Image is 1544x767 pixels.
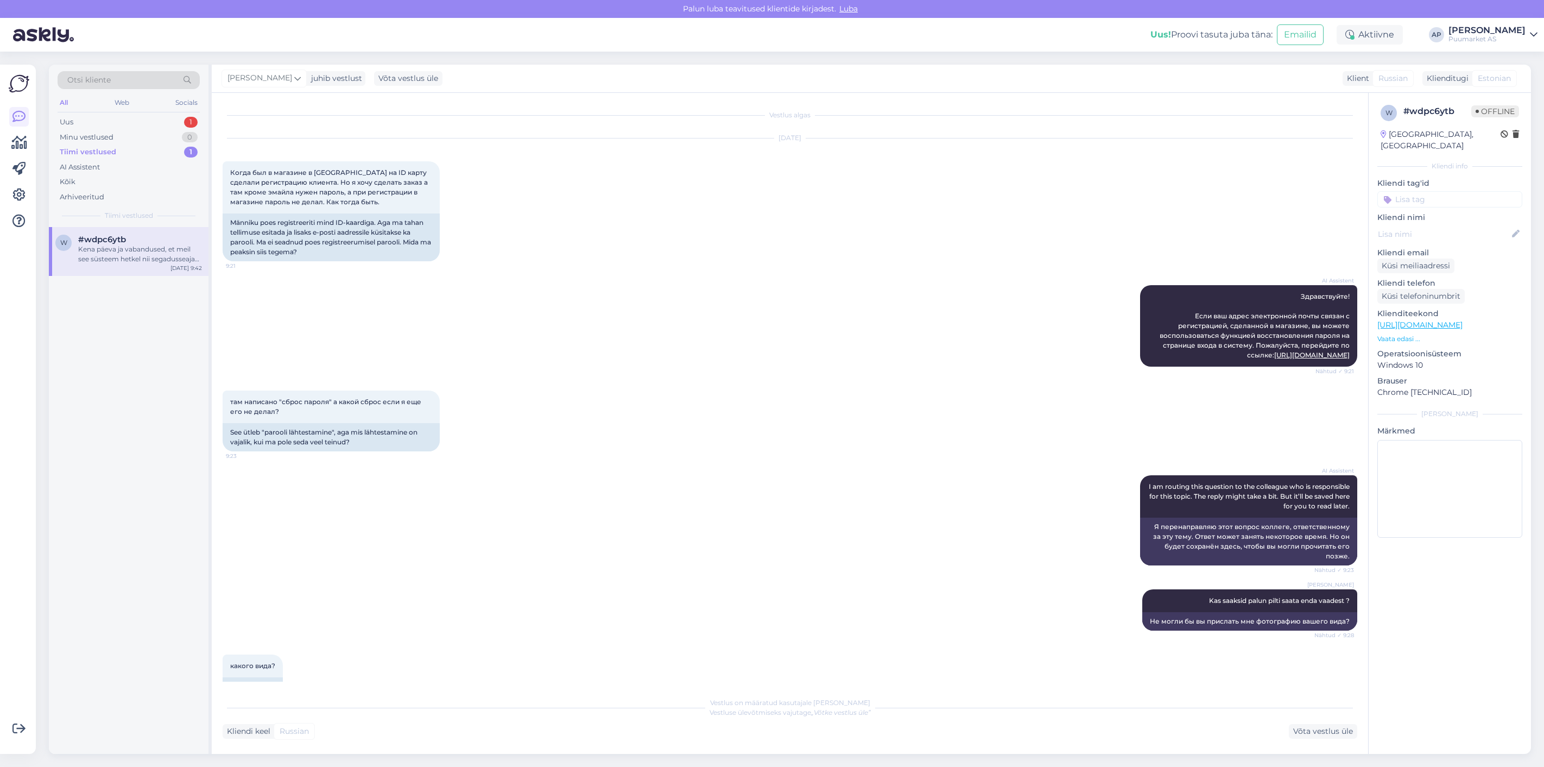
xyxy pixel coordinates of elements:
div: Klienditugi [1422,73,1469,84]
div: AP [1429,27,1444,42]
p: Chrome [TECHNICAL_ID] [1377,387,1522,398]
div: Не могли бы вы прислать мне фотографию вашего вида? [1142,612,1357,631]
span: Tiimi vestlused [105,211,153,221]
div: # wdpc6ytb [1403,105,1471,118]
div: Uus [60,117,73,128]
div: Puumarket AS [1448,35,1526,43]
div: [PERSON_NAME] [1377,409,1522,419]
div: Я перенаправляю этот вопрос коллеге, ответственному за эту тему. Ответ может занять некоторое вре... [1140,518,1357,565]
div: Arhiveeritud [60,192,104,203]
p: Kliendi email [1377,247,1522,259]
span: там написано "сброс пароля" а какой сброс если я еще его не делал? [230,398,423,416]
b: Uus! [1150,29,1171,40]
span: Russian [280,726,309,737]
i: „Võtke vestlus üle” [811,708,871,716]
input: Lisa tag [1377,191,1522,208]
span: w [60,238,67,247]
div: Klient [1343,73,1369,84]
button: Emailid [1277,24,1324,45]
span: [PERSON_NAME] [227,72,292,84]
div: Minu vestlused [60,132,113,143]
span: Kas saaksid palun pilti saata enda vaadest ? [1209,596,1350,605]
div: 1 [184,147,198,158]
div: Proovi tasuta juba täna: [1150,28,1273,41]
span: Otsi kliente [67,74,111,86]
div: AI Assistent [60,162,100,173]
div: Tiimi vestlused [60,147,116,158]
div: Kliendi info [1377,161,1522,171]
p: Operatsioonisüsteem [1377,348,1522,360]
p: Kliendi telefon [1377,278,1522,289]
span: Vestluse ülevõtmiseks vajutage [710,708,871,716]
div: [PERSON_NAME] [1448,26,1526,35]
div: Kena päeva ja vabandused, et meil see süsteem hetkel nii segadusseajav on. :) [78,244,202,264]
div: All [58,96,70,110]
div: Võta vestlus üle [374,71,442,86]
span: Vestlus on määratud kasutajale [PERSON_NAME] [710,699,870,707]
div: Vestlus algas [223,110,1357,120]
div: Web [112,96,131,110]
div: See ütleb "parooli lähtestamine", aga mis lähtestamine on vajalik, kui ma pole seda veel teinud? [223,423,440,451]
div: Aktiivne [1337,25,1403,45]
span: AI Assistent [1313,276,1354,285]
span: Russian [1378,73,1408,84]
p: Windows 10 [1377,360,1522,371]
span: Offline [1471,105,1519,117]
div: Küsi meiliaadressi [1377,259,1454,273]
span: #wdpc6ytb [78,235,126,244]
span: Luba [836,4,861,14]
p: Brauser [1377,375,1522,387]
span: Когда был в магазине в [GEOGRAPHIC_DATA] на ID карту сделали регистрацию клиента. Но я хочу сдела... [230,168,429,206]
div: Võta vestlus üle [1289,724,1357,739]
div: Kõik [60,177,75,187]
span: какого вида? [230,662,275,670]
div: Socials [173,96,200,110]
div: Küsi telefoninumbrit [1377,289,1465,304]
div: juhib vestlust [307,73,362,84]
div: Männiku poes registreeriti mind ID-kaardiga. Aga ma tahan tellimuse esitada ja lisaks e-posti aad... [223,213,440,261]
span: Nähtud ✓ 9:23 [1313,566,1354,574]
div: 1 [184,117,198,128]
span: [PERSON_NAME] [1307,581,1354,589]
span: Nähtud ✓ 9:21 [1313,367,1354,375]
div: 0 [182,132,198,143]
div: [GEOGRAPHIC_DATA], [GEOGRAPHIC_DATA] [1381,129,1501,152]
p: Märkmed [1377,425,1522,437]
p: Klienditeekond [1377,308,1522,319]
a: [URL][DOMAIN_NAME] [1274,351,1350,359]
span: w [1385,109,1393,117]
span: 9:21 [226,262,267,270]
span: 9:23 [226,452,267,460]
p: Vaata edasi ... [1377,334,1522,344]
span: Nähtud ✓ 9:28 [1313,631,1354,639]
span: Estonian [1478,73,1511,84]
a: [PERSON_NAME]Puumarket AS [1448,26,1537,43]
span: I am routing this question to the colleague who is responsible for this topic. The reply might ta... [1149,482,1351,510]
p: Kliendi nimi [1377,212,1522,223]
div: mis liiki? [223,677,283,696]
span: AI Assistent [1313,467,1354,475]
span: Здравствуйте! Если ваш адрес электронной почты связан с регистрацией, сделанной в магазине, вы мо... [1160,292,1351,359]
a: [URL][DOMAIN_NAME] [1377,320,1463,330]
div: Kliendi keel [223,726,270,737]
div: [DATE] 9:42 [170,264,202,272]
p: Kliendi tag'id [1377,178,1522,189]
input: Lisa nimi [1378,228,1510,240]
img: Askly Logo [9,73,29,94]
div: [DATE] [223,133,1357,143]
